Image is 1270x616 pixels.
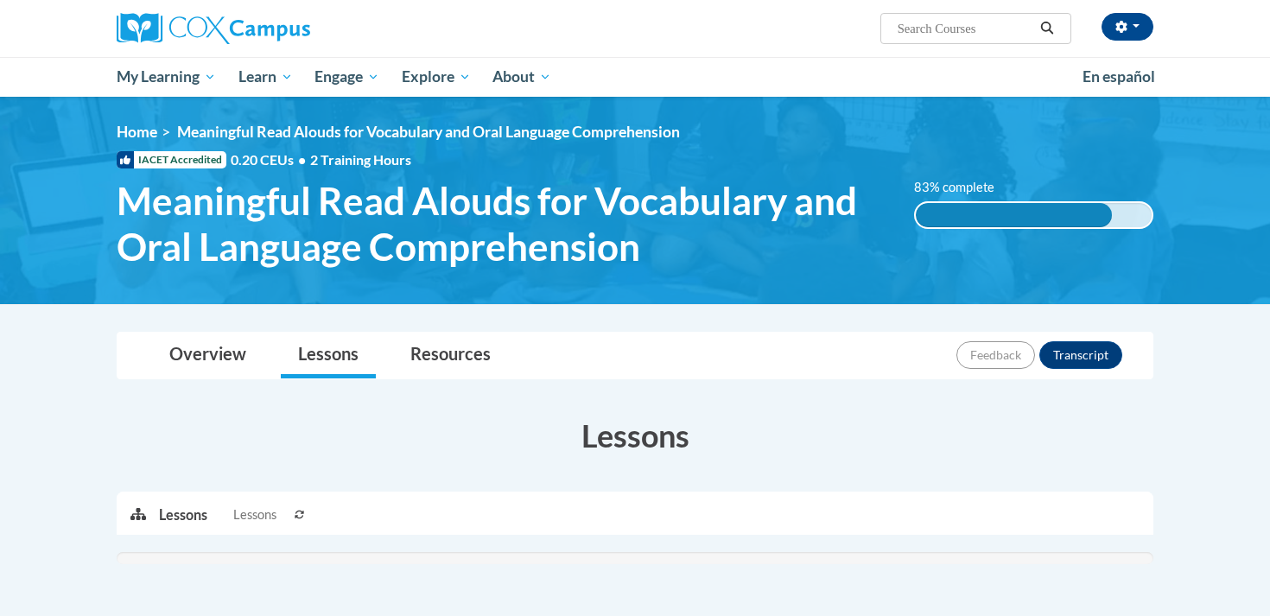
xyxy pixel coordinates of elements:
[281,333,376,378] a: Lessons
[1102,13,1153,41] button: Account Settings
[1071,59,1166,95] a: En español
[233,505,276,524] span: Lessons
[314,67,379,87] span: Engage
[956,341,1035,369] button: Feedback
[310,151,411,168] span: 2 Training Hours
[238,67,293,87] span: Learn
[105,57,227,97] a: My Learning
[91,57,1179,97] div: Main menu
[159,505,207,524] p: Lessons
[393,333,508,378] a: Resources
[492,67,551,87] span: About
[916,203,1112,227] div: 83% complete
[117,414,1153,457] h3: Lessons
[482,57,563,97] a: About
[896,18,1034,39] input: Search Courses
[117,13,310,44] img: Cox Campus
[1083,67,1155,86] span: En español
[177,123,680,141] span: Meaningful Read Alouds for Vocabulary and Oral Language Comprehension
[391,57,482,97] a: Explore
[117,151,226,168] span: IACET Accredited
[1034,18,1060,39] button: Search
[117,178,888,270] span: Meaningful Read Alouds for Vocabulary and Oral Language Comprehension
[152,333,264,378] a: Overview
[1039,341,1122,369] button: Transcript
[402,67,471,87] span: Explore
[117,13,445,44] a: Cox Campus
[298,151,306,168] span: •
[227,57,304,97] a: Learn
[303,57,391,97] a: Engage
[117,67,216,87] span: My Learning
[914,178,1013,197] label: 83% complete
[231,150,310,169] span: 0.20 CEUs
[117,123,157,141] a: Home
